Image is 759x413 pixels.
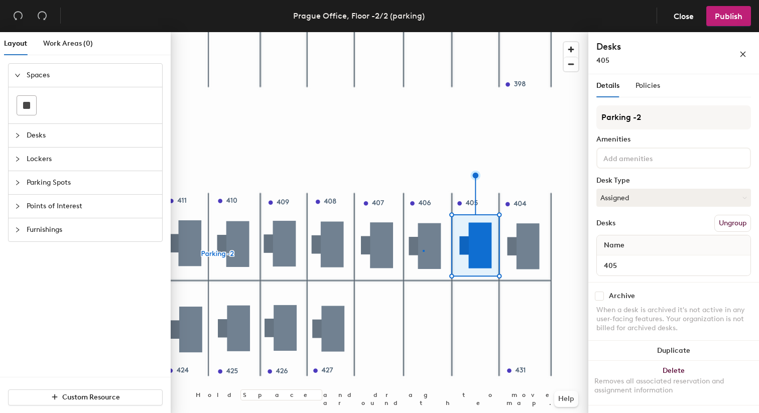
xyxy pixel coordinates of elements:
[554,391,578,407] button: Help
[674,12,694,21] span: Close
[62,393,120,401] span: Custom Resource
[27,148,156,171] span: Lockers
[32,6,52,26] button: Redo (⌘ + ⇧ + Z)
[706,6,751,26] button: Publish
[588,361,759,405] button: DeleteRemoves all associated reservation and assignment information
[596,306,751,333] div: When a desk is archived it's not active in any user-facing features. Your organization is not bil...
[636,81,660,90] span: Policies
[27,195,156,218] span: Points of Interest
[714,215,751,232] button: Ungroup
[596,40,707,53] h4: Desks
[27,218,156,241] span: Furnishings
[43,39,93,48] span: Work Areas (0)
[588,341,759,361] button: Duplicate
[27,124,156,147] span: Desks
[596,135,751,144] div: Amenities
[15,203,21,209] span: collapsed
[715,12,742,21] span: Publish
[596,219,615,227] div: Desks
[8,6,28,26] button: Undo (⌘ + Z)
[596,189,751,207] button: Assigned
[594,377,753,395] div: Removes all associated reservation and assignment information
[293,10,425,22] div: Prague Office, Floor -2/2 (parking)
[599,236,629,254] span: Name
[596,177,751,185] div: Desk Type
[609,292,635,300] div: Archive
[596,81,619,90] span: Details
[15,180,21,186] span: collapsed
[15,227,21,233] span: collapsed
[4,39,27,48] span: Layout
[27,64,156,87] span: Spaces
[601,152,692,164] input: Add amenities
[596,56,609,65] span: 405
[599,258,748,272] input: Unnamed desk
[665,6,702,26] button: Close
[8,389,163,405] button: Custom Resource
[27,171,156,194] span: Parking Spots
[15,156,21,162] span: collapsed
[15,132,21,139] span: collapsed
[13,11,23,21] span: undo
[15,72,21,78] span: expanded
[739,51,746,58] span: close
